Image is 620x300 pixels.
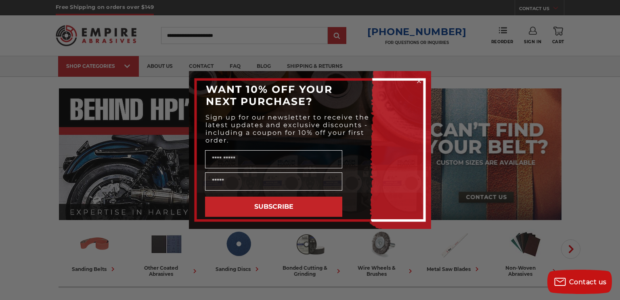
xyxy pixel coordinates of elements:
[547,270,612,294] button: Contact us
[205,172,342,191] input: Email
[205,113,369,144] span: Sign up for our newsletter to receive the latest updates and exclusive discounts - including a co...
[569,278,607,286] span: Contact us
[205,197,342,217] button: SUBSCRIBE
[206,83,333,107] span: WANT 10% OFF YOUR NEXT PURCHASE?
[415,77,423,85] button: Close dialog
